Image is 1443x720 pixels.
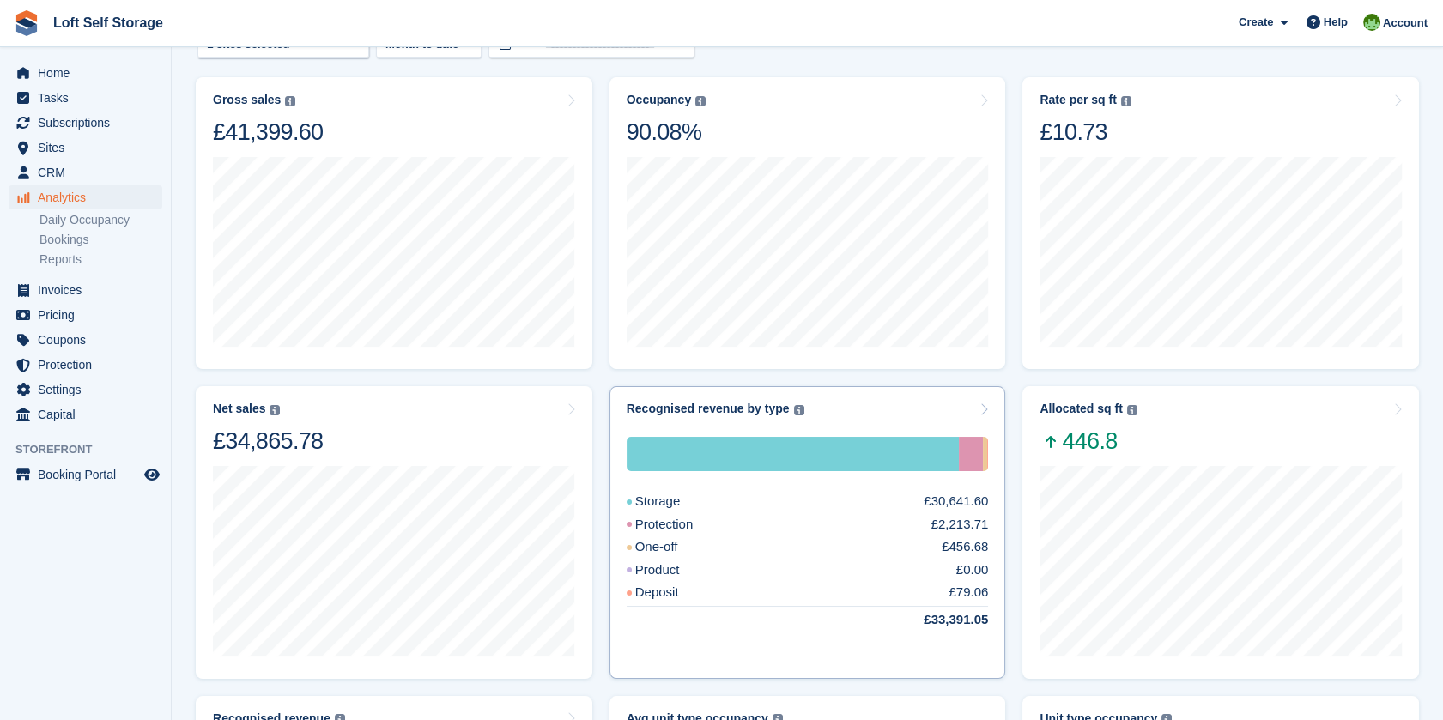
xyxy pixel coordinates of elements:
[627,537,719,557] div: One-off
[38,402,141,427] span: Capital
[942,537,988,557] div: £456.68
[213,118,323,147] div: £41,399.60
[627,583,720,602] div: Deposit
[695,96,706,106] img: icon-info-grey-7440780725fd019a000dd9b08b2336e03edf1995a4989e88bcd33f0948082b44.svg
[213,427,323,456] div: £34,865.78
[1239,14,1273,31] span: Create
[9,86,162,110] a: menu
[38,278,141,302] span: Invoices
[15,441,171,458] span: Storefront
[213,93,281,107] div: Gross sales
[285,96,295,106] img: icon-info-grey-7440780725fd019a000dd9b08b2336e03edf1995a4989e88bcd33f0948082b44.svg
[270,405,280,415] img: icon-info-grey-7440780725fd019a000dd9b08b2336e03edf1995a4989e88bcd33f0948082b44.svg
[1040,427,1137,456] span: 446.8
[1127,405,1137,415] img: icon-info-grey-7440780725fd019a000dd9b08b2336e03edf1995a4989e88bcd33f0948082b44.svg
[1383,15,1428,32] span: Account
[924,492,988,511] div: £30,641.60
[38,303,141,327] span: Pricing
[14,10,39,36] img: stora-icon-8386f47178a22dfd0bd8f6a31ec36ba5ce8667c1dd55bd0f319d3a0aa187defe.svg
[1121,96,1131,106] img: icon-info-grey-7440780725fd019a000dd9b08b2336e03edf1995a4989e88bcd33f0948082b44.svg
[38,463,141,487] span: Booking Portal
[9,185,162,209] a: menu
[1040,402,1122,416] div: Allocated sq ft
[9,61,162,85] a: menu
[39,212,162,228] a: Daily Occupancy
[9,278,162,302] a: menu
[38,328,141,352] span: Coupons
[882,610,988,630] div: £33,391.05
[142,464,162,485] a: Preview store
[38,378,141,402] span: Settings
[9,136,162,160] a: menu
[983,437,988,471] div: One-off
[38,353,141,377] span: Protection
[38,136,141,160] span: Sites
[949,583,988,602] div: £79.06
[9,353,162,377] a: menu
[627,515,735,535] div: Protection
[213,402,265,416] div: Net sales
[9,303,162,327] a: menu
[9,402,162,427] a: menu
[627,560,721,580] div: Product
[38,185,141,209] span: Analytics
[9,111,162,135] a: menu
[9,378,162,402] a: menu
[627,93,691,107] div: Occupancy
[627,402,790,416] div: Recognised revenue by type
[956,560,989,580] div: £0.00
[38,160,141,185] span: CRM
[959,437,983,471] div: Protection
[627,492,722,511] div: Storage
[627,118,706,147] div: 90.08%
[9,160,162,185] a: menu
[627,437,959,471] div: Storage
[931,515,989,535] div: £2,213.71
[1040,93,1116,107] div: Rate per sq ft
[1324,14,1348,31] span: Help
[9,328,162,352] a: menu
[38,61,141,85] span: Home
[46,9,170,37] a: Loft Self Storage
[794,405,804,415] img: icon-info-grey-7440780725fd019a000dd9b08b2336e03edf1995a4989e88bcd33f0948082b44.svg
[9,463,162,487] a: menu
[38,111,141,135] span: Subscriptions
[39,232,162,248] a: Bookings
[1040,118,1131,147] div: £10.73
[39,251,162,268] a: Reports
[38,86,141,110] span: Tasks
[1363,14,1380,31] img: James Johnson
[987,437,988,471] div: Deposit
